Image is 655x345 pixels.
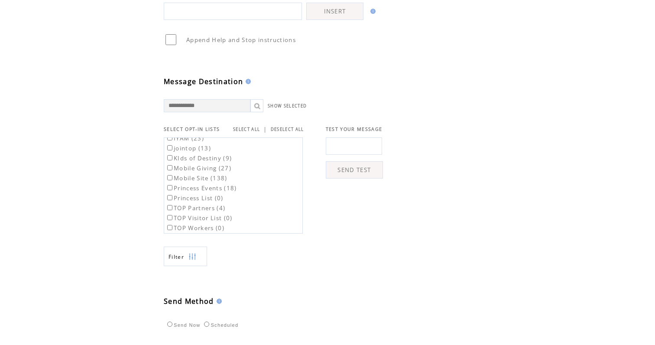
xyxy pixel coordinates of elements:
[167,225,172,230] input: TOP Workers (0)
[169,253,184,260] span: Show filters
[268,103,307,109] a: SHOW SELECTED
[165,154,232,162] label: KIds of Destiny (9)
[167,155,172,160] input: KIds of Destiny (9)
[165,174,227,182] label: Mobile Site (138)
[167,195,172,200] input: Princess List (0)
[164,126,220,132] span: SELECT OPT-IN LISTS
[233,127,260,132] a: SELECT ALL
[165,164,231,172] label: Mobile Giving (27)
[165,214,233,222] label: TOP Visitor List (0)
[165,194,224,202] label: Princess List (0)
[165,134,204,142] label: IYAM (23)
[164,77,243,86] span: Message Destination
[165,144,211,152] label: jointop (13)
[188,247,196,267] img: filters.png
[167,165,172,170] input: Mobile Giving (27)
[164,247,207,266] a: Filter
[263,125,267,133] span: |
[167,322,172,327] input: Send Now
[326,161,383,179] a: SEND TEST
[167,215,172,220] input: TOP Visitor List (0)
[271,127,304,132] a: DESELECT ALL
[164,296,214,306] span: Send Method
[165,322,200,328] label: Send Now
[167,185,172,190] input: Princess Events (18)
[186,36,296,44] span: Append Help and Stop instructions
[204,322,209,327] input: Scheduled
[167,205,172,210] input: TOP Partners (4)
[214,299,222,304] img: help.gif
[165,224,224,232] label: TOP Workers (0)
[167,135,172,140] input: IYAM (23)
[167,175,172,180] input: Mobile Site (138)
[202,322,238,328] label: Scheduled
[167,145,172,150] input: jointop (13)
[326,126,383,132] span: TEST YOUR MESSAGE
[306,3,363,20] a: INSERT
[165,184,237,192] label: Princess Events (18)
[368,9,376,14] img: help.gif
[243,79,251,84] img: help.gif
[165,204,225,212] label: TOP Partners (4)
